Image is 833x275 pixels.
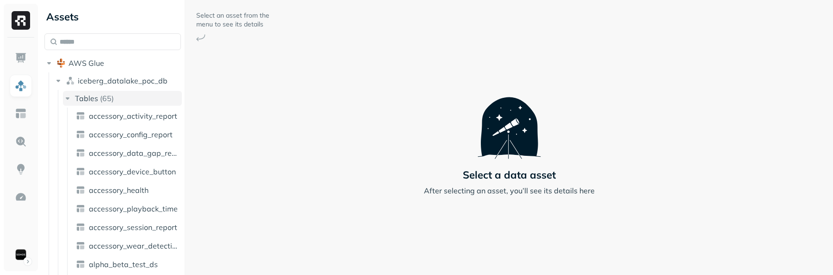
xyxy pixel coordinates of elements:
[89,185,149,195] span: accessory_health
[54,73,181,88] button: iceberg_datalake_poc_db
[72,164,182,179] a: accessory_device_button
[196,11,270,29] p: Select an asset from the menu to see its details
[68,58,104,68] span: AWS Glue
[76,130,85,139] img: table
[76,185,85,195] img: table
[76,204,85,213] img: table
[44,56,181,70] button: AWS Glue
[89,167,176,176] span: accessory_device_button
[15,108,27,120] img: Asset Explorer
[463,168,556,181] p: Select a data asset
[76,167,85,176] img: table
[15,52,27,64] img: Dashboard
[72,220,182,235] a: accessory_session_report
[15,163,27,175] img: Insights
[89,241,179,250] span: accessory_wear_detection
[76,223,85,232] img: table
[76,148,85,158] img: table
[424,185,595,196] p: After selecting an asset, you’ll see its details here
[14,248,27,261] img: Sonos
[75,94,98,103] span: Tables
[196,34,205,41] img: Arrow
[89,130,173,139] span: accessory_config_report
[72,127,182,142] a: accessory_config_report
[72,238,182,253] a: accessory_wear_detection
[56,58,66,68] img: root
[76,111,85,121] img: table
[44,9,181,24] div: Assets
[89,260,158,269] span: alpha_beta_test_ds
[72,257,182,272] a: alpha_beta_test_ds
[100,94,114,103] p: ( 65 )
[89,204,178,213] span: accessory_playback_time
[72,201,182,216] a: accessory_playback_time
[76,260,85,269] img: table
[89,223,177,232] span: accessory_session_report
[12,11,30,30] img: Ryft
[78,76,168,85] span: iceberg_datalake_poc_db
[89,111,177,121] span: accessory_activity_report
[76,241,85,250] img: table
[15,191,27,203] img: Optimization
[66,76,75,85] img: namespace
[89,148,179,158] span: accessory_data_gap_report
[72,146,182,160] a: accessory_data_gap_report
[15,80,27,92] img: Assets
[72,109,182,123] a: accessory_activity_report
[15,135,27,147] img: Query Explorer
[63,91,182,106] button: Tables(65)
[478,79,541,159] img: Telescope
[72,183,182,198] a: accessory_health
